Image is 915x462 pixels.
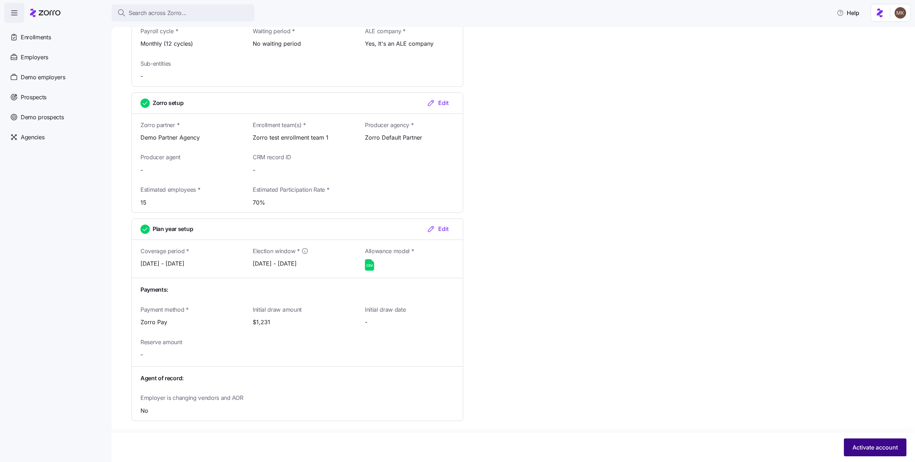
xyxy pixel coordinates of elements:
[253,198,351,207] span: 70%
[140,39,238,48] span: Monthly (12 cycles)
[365,27,406,36] span: ALE company *
[365,39,463,48] span: Yes, It's an ALE company
[253,153,291,162] span: CRM record ID
[140,198,238,207] span: 15
[140,374,184,383] span: Agent of record:
[427,99,449,107] div: Edit
[21,113,64,122] span: Demo prospects
[837,9,859,17] span: Help
[253,166,463,175] span: -
[21,133,44,142] span: Agencies
[4,127,106,147] a: Agencies
[153,99,183,107] span: Zorro setup
[140,121,179,130] span: Zorro partner *
[365,133,463,142] span: Zorro Default Partner
[140,27,178,36] span: Payroll cycle *
[140,72,238,81] span: -
[253,259,351,268] span: [DATE] - [DATE]
[852,443,898,452] span: Activate account
[253,39,351,48] span: No waiting period
[140,153,180,162] span: Producer agent
[365,121,414,130] span: Producer agency *
[140,185,200,194] span: Estimated employees *
[844,438,906,456] button: Activate account
[140,305,189,314] span: Payment method *
[153,225,193,233] span: Plan year setup
[21,53,48,62] span: Employers
[140,133,238,142] span: Demo Partner Agency
[895,7,906,19] img: 5ab780eebedb11a070f00e4a129a1a32
[21,33,51,42] span: Enrollments
[253,318,351,327] span: $1,231
[421,99,454,107] button: Edit
[140,247,189,256] span: Coverage period *
[253,305,302,314] span: Initial draw amount
[253,247,300,256] span: Election window *
[4,67,106,87] a: Demo employers
[365,305,406,314] span: Initial draw date
[112,4,254,21] button: Search across Zorro...
[140,166,238,175] span: -
[253,185,329,194] span: Estimated Participation Rate *
[129,9,187,17] span: Search across Zorro...
[4,107,106,127] a: Demo prospects
[140,393,243,402] span: Employer is changing vendors and AOR
[21,73,65,82] span: Demo employers
[140,318,238,327] span: Zorro Pay
[4,47,106,67] a: Employers
[4,27,106,47] a: Enrollments
[21,93,46,102] span: Prospects
[253,121,306,130] span: Enrollment team(s) *
[140,259,238,268] span: [DATE] - [DATE]
[140,406,351,415] span: No
[253,133,351,142] span: Zorro test enrollment team 1
[253,27,295,36] span: Waiting period *
[365,318,463,327] span: -
[140,285,168,294] span: Payments:
[427,225,449,233] div: Edit
[365,247,414,256] span: Allowance model *
[140,59,171,68] span: Sub-entities
[421,225,454,233] button: Edit
[4,87,106,107] a: Prospects
[831,6,865,20] button: Help
[140,338,182,347] span: Reserve amount
[140,350,238,359] span: -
